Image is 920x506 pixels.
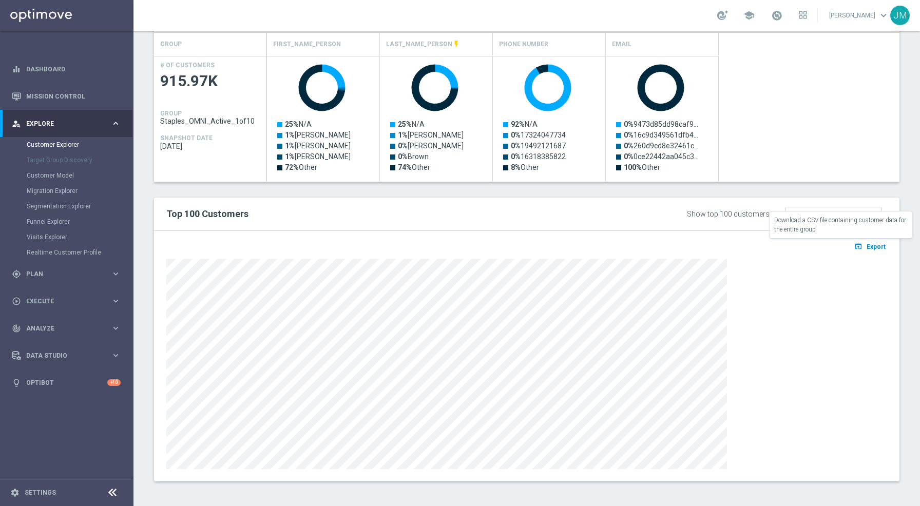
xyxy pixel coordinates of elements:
[285,131,295,139] tspan: 1%
[12,297,21,306] i: play_circle_outline
[398,163,430,171] text: Other
[511,163,521,171] tspan: 8%
[398,163,412,171] tspan: 74%
[11,324,121,333] button: track_changes Analyze keyboard_arrow_right
[11,92,121,101] button: Mission Control
[12,297,111,306] div: Execute
[26,353,111,359] span: Data Studio
[624,120,634,128] tspan: 0%
[160,35,182,53] h4: GROUP
[160,62,215,69] h4: # OF CUSTOMERS
[27,168,132,183] div: Customer Model
[511,152,566,161] text: 16318385822
[452,40,461,48] i: This attribute is updated in realtime
[624,163,642,171] tspan: 100%
[499,35,548,53] h4: Phone Number
[398,142,408,150] tspan: 0%
[398,120,425,128] text: N/A
[12,324,111,333] div: Analyze
[26,298,111,304] span: Execute
[27,137,132,152] div: Customer Explorer
[12,119,111,128] div: Explore
[111,119,121,128] i: keyboard_arrow_right
[511,152,521,161] tspan: 0%
[26,271,111,277] span: Plan
[511,131,521,139] tspan: 0%
[624,152,699,161] text: 0ce22442aa045c3…
[285,163,317,171] text: Other
[285,152,295,161] tspan: 1%
[160,117,261,125] span: Staples_OMNI_Active_1of10
[26,325,111,332] span: Analyze
[12,269,21,279] i: gps_fixed
[867,243,886,250] span: Export
[285,163,299,171] tspan: 72%
[11,297,121,305] button: play_circle_outline Execute keyboard_arrow_right
[154,56,267,182] div: Press SPACE to select this row.
[624,131,634,139] tspan: 0%
[27,199,132,214] div: Segmentation Explorer
[12,65,21,74] i: equalizer
[12,269,111,279] div: Plan
[398,152,408,161] tspan: 0%
[27,229,132,245] div: Visits Explorer
[111,296,121,306] i: keyboard_arrow_right
[27,218,107,226] a: Funnel Explorer
[160,110,182,117] h4: GROUP
[11,120,121,128] button: person_search Explore keyboard_arrow_right
[27,187,107,195] a: Migration Explorer
[273,35,341,53] h4: FIRST_NAME_PERSON
[878,10,889,21] span: keyboard_arrow_down
[12,369,121,396] div: Optibot
[511,131,566,139] text: 17324047734
[828,8,890,23] a: [PERSON_NAME]keyboard_arrow_down
[285,131,351,139] text: [PERSON_NAME]
[267,56,719,182] div: Press SPACE to select this row.
[111,323,121,333] i: keyboard_arrow_right
[624,163,660,171] text: Other
[11,65,121,73] div: equalizer Dashboard
[12,83,121,110] div: Mission Control
[285,120,312,128] text: N/A
[11,379,121,387] button: lightbulb Optibot +10
[853,240,887,253] button: open_in_browser Export
[25,490,56,496] a: Settings
[27,183,132,199] div: Migration Explorer
[12,324,21,333] i: track_changes
[27,171,107,180] a: Customer Model
[687,210,779,219] div: Show top 100 customers by
[111,269,121,279] i: keyboard_arrow_right
[12,119,21,128] i: person_search
[107,379,121,386] div: +10
[624,152,634,161] tspan: 0%
[624,120,698,128] text: 9473d85dd98caf9…
[26,55,121,83] a: Dashboard
[27,245,132,260] div: Realtime Customer Profile
[11,270,121,278] button: gps_fixed Plan keyboard_arrow_right
[386,35,452,53] h4: LAST_NAME_PERSON
[511,142,521,150] tspan: 0%
[285,142,295,150] tspan: 1%
[285,120,299,128] tspan: 25%
[27,248,107,257] a: Realtime Customer Profile
[12,351,111,360] div: Data Studio
[854,242,865,250] i: open_in_browser
[11,352,121,360] button: Data Studio keyboard_arrow_right
[612,35,631,53] h4: Email
[624,142,634,150] tspan: 0%
[27,233,107,241] a: Visits Explorer
[27,202,107,210] a: Segmentation Explorer
[398,152,429,161] text: Brown
[26,121,111,127] span: Explore
[285,142,351,150] text: [PERSON_NAME]
[743,10,755,21] span: school
[511,163,539,171] text: Other
[12,378,21,387] i: lightbulb
[285,152,351,161] text: [PERSON_NAME]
